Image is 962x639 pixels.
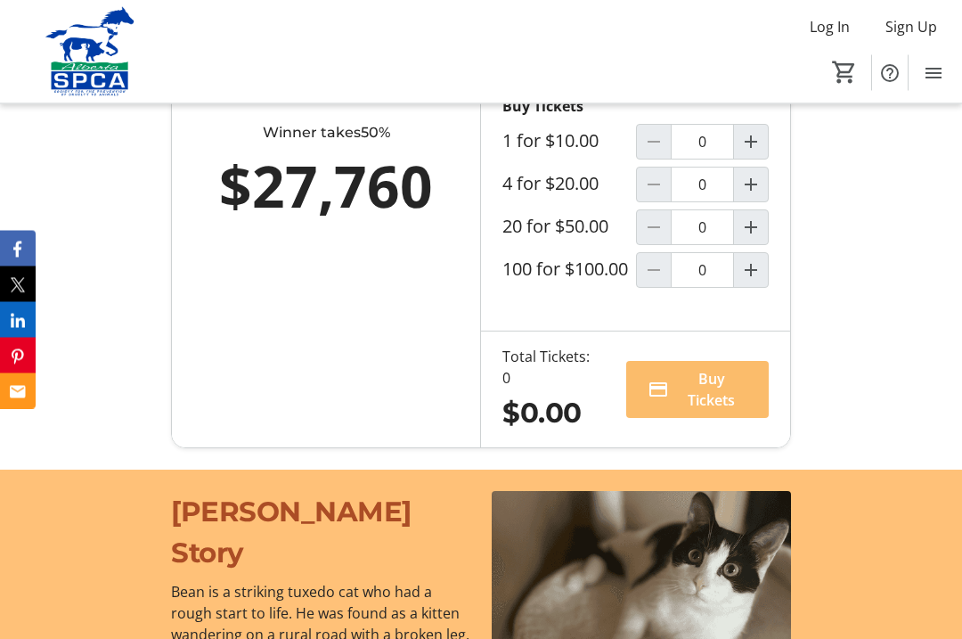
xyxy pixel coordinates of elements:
button: Increment by one [734,254,768,288]
div: $27,760 [208,144,444,230]
button: Sign Up [871,12,951,41]
label: 100 for $100.00 [502,259,628,281]
label: 20 for $50.00 [502,217,608,238]
label: 4 for $20.00 [502,174,599,195]
span: 50% [361,125,390,142]
button: Cart [828,56,860,88]
img: Alberta SPCA's Logo [11,7,169,96]
button: Increment by one [734,126,768,160]
label: 1 for $10.00 [502,131,599,152]
span: Buy Tickets [676,369,747,412]
button: Help [872,55,908,91]
button: Menu [916,55,951,91]
div: Winner takes [208,123,444,144]
button: Increment by one [734,211,768,245]
span: Sign Up [885,16,937,37]
strong: Buy Tickets [502,97,583,117]
button: Buy Tickets [626,362,769,419]
span: Log In [810,16,850,37]
span: [PERSON_NAME] Story [171,496,412,570]
div: $0.00 [502,393,598,434]
div: Total Tickets: 0 [502,347,598,389]
button: Log In [795,12,864,41]
button: Increment by one [734,168,768,202]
